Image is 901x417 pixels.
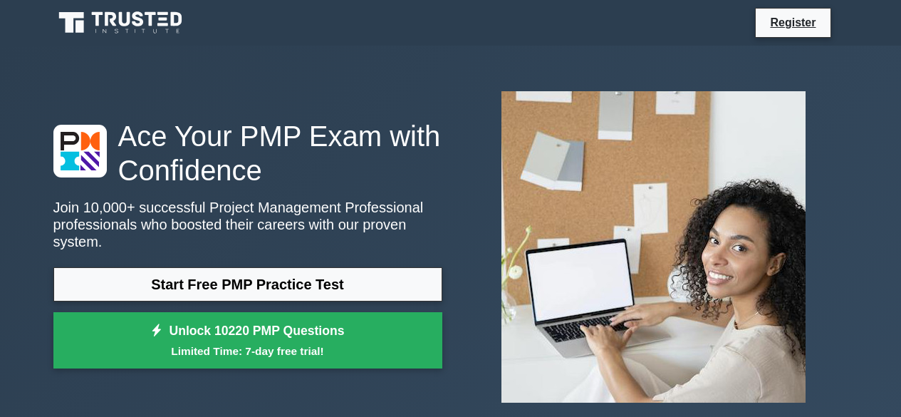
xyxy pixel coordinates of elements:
[53,312,442,369] a: Unlock 10220 PMP QuestionsLimited Time: 7-day free trial!
[53,267,442,302] a: Start Free PMP Practice Test
[53,119,442,187] h1: Ace Your PMP Exam with Confidence
[761,14,824,31] a: Register
[71,343,425,359] small: Limited Time: 7-day free trial!
[53,199,442,250] p: Join 10,000+ successful Project Management Professional professionals who boosted their careers w...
